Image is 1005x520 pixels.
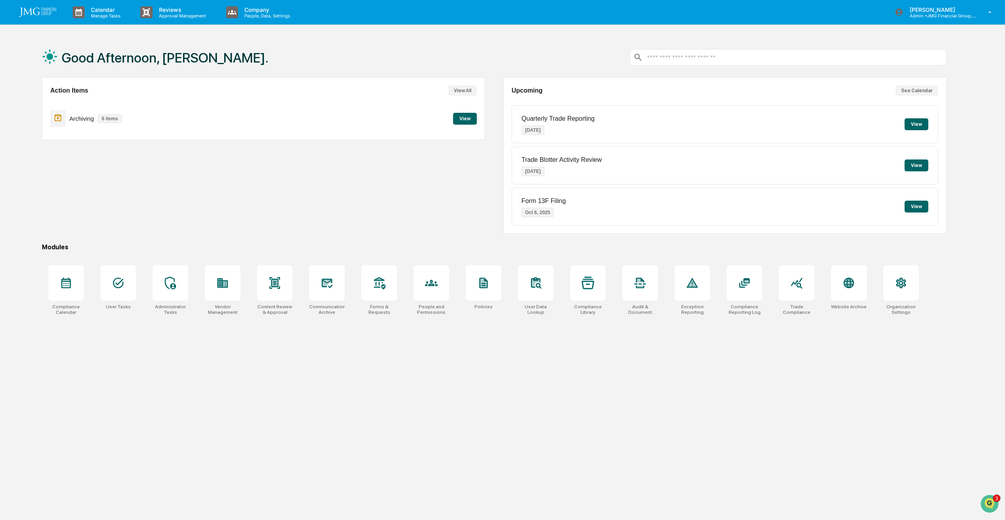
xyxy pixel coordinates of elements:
div: Content Review & Approval [257,304,293,315]
span: • [66,129,68,135]
p: Reviews [153,6,210,13]
div: User Data Lookup [518,304,554,315]
button: Start new chat [134,63,144,72]
div: Vendor Management [205,304,240,315]
p: How can we help? [8,17,144,29]
p: [PERSON_NAME] [903,6,977,13]
div: 🖐️ [8,163,14,169]
div: Policies [474,304,493,309]
div: Modules [42,243,946,251]
p: People, Data, Settings [238,13,294,19]
div: Organization Settings [883,304,919,315]
p: Oct 6, 2025 [521,208,554,217]
p: [DATE] [521,167,544,176]
img: 1746055101610-c473b297-6a78-478c-a979-82029cc54cd1 [16,108,22,114]
span: Pylon [79,196,96,202]
img: logo [19,8,57,17]
button: View [905,118,928,130]
div: Compliance Library [570,304,606,315]
a: View [453,114,477,122]
div: 🗄️ [57,163,64,169]
button: See Calendar [895,85,938,96]
div: Forms & Requests [361,304,397,315]
img: Jack Rasmussen [8,100,21,113]
p: Quarterly Trade Reporting [521,115,595,122]
p: Approval Management [153,13,210,19]
div: Trade Compliance [779,304,814,315]
div: Start new chat [36,61,130,68]
img: 8933085812038_c878075ebb4cc5468115_72.jpg [17,61,31,75]
button: See all [123,86,144,96]
div: Compliance Reporting Log [727,304,762,315]
span: • [66,108,68,114]
div: 🔎 [8,178,14,184]
div: Past conversations [8,88,53,94]
span: [PERSON_NAME] [25,108,64,114]
div: Communications Archive [309,304,345,315]
p: Trade Blotter Activity Review [521,156,602,163]
span: Data Lookup [16,177,50,185]
iframe: Open customer support [980,494,1001,515]
p: Company [238,6,294,13]
div: We're available if you need us! [36,68,109,75]
div: Website Archive [831,304,867,309]
p: Manage Tasks [85,13,125,19]
a: 🗄️Attestations [54,159,101,173]
button: View All [448,85,477,96]
span: Attestations [65,162,98,170]
div: Exception Reporting [674,304,710,315]
span: [DATE] [70,129,86,135]
div: Audit & Document Logs [622,304,658,315]
span: Preclearance [16,162,51,170]
p: [DATE] [521,125,544,135]
img: 1746055101610-c473b297-6a78-478c-a979-82029cc54cd1 [8,61,22,75]
h2: Action Items [50,87,88,94]
p: Calendar [85,6,125,13]
button: View [905,201,928,213]
p: Archiving [70,115,94,122]
div: User Tasks [106,304,131,309]
span: [PERSON_NAME] [25,129,64,135]
a: Powered byPylon [56,196,96,202]
p: Admin • JMG Financial Group, Ltd. [903,13,977,19]
span: [DATE] [70,108,86,114]
button: View [453,113,477,125]
img: 1746055101610-c473b297-6a78-478c-a979-82029cc54cd1 [16,129,22,136]
h2: Upcoming [512,87,542,94]
p: 6 items [98,114,122,123]
a: 🔎Data Lookup [5,174,53,188]
div: People and Permissions [414,304,449,315]
div: Compliance Calendar [48,304,84,315]
p: Form 13F Filing [521,197,566,205]
a: 🖐️Preclearance [5,159,54,173]
button: View [905,159,928,171]
div: Administrator Tasks [153,304,188,315]
img: Jack Rasmussen [8,121,21,134]
h1: Good Afternoon, [PERSON_NAME]. [62,50,268,66]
